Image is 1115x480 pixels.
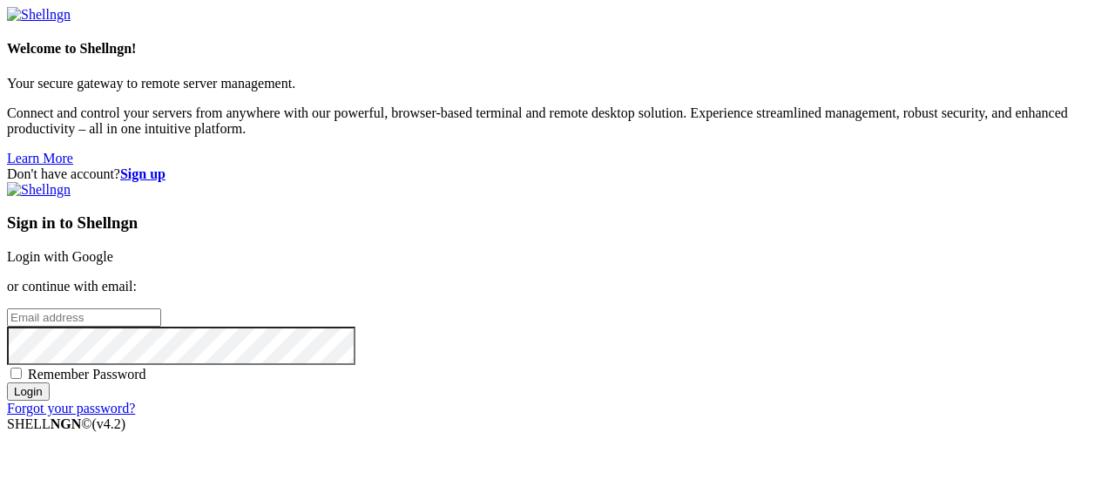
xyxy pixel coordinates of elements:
[7,416,125,431] span: SHELL ©
[7,382,50,401] input: Login
[7,76,1108,91] p: Your secure gateway to remote server management.
[92,416,126,431] span: 4.2.0
[7,249,113,264] a: Login with Google
[7,105,1108,137] p: Connect and control your servers from anywhere with our powerful, browser-based terminal and remo...
[7,182,71,198] img: Shellngn
[7,41,1108,57] h4: Welcome to Shellngn!
[7,151,73,166] a: Learn More
[7,401,135,416] a: Forgot your password?
[51,416,82,431] b: NGN
[120,166,166,181] a: Sign up
[10,368,22,379] input: Remember Password
[7,279,1108,294] p: or continue with email:
[7,213,1108,233] h3: Sign in to Shellngn
[7,7,71,23] img: Shellngn
[7,166,1108,182] div: Don't have account?
[7,308,161,327] input: Email address
[28,367,146,382] span: Remember Password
